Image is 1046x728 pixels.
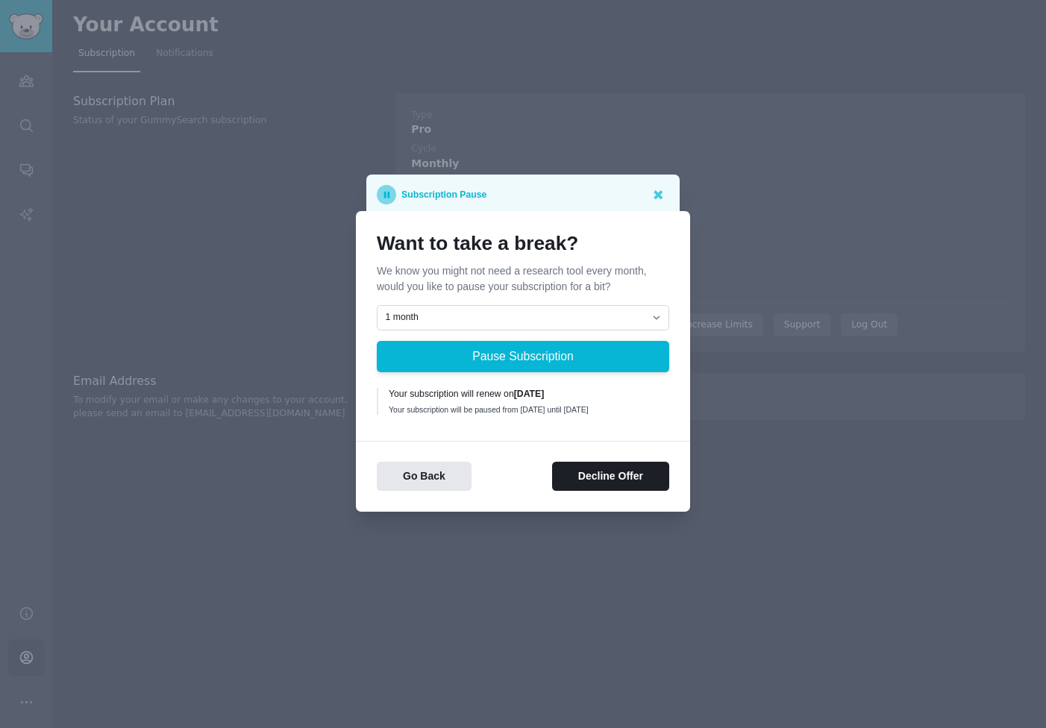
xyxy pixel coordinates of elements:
[377,263,669,295] p: We know you might not need a research tool every month, would you like to pause your subscription...
[377,341,669,372] button: Pause Subscription
[552,462,669,491] button: Decline Offer
[377,232,669,256] h1: Want to take a break?
[389,388,659,401] div: Your subscription will renew on
[401,185,486,204] p: Subscription Pause
[389,404,659,415] div: Your subscription will be paused from [DATE] until [DATE]
[377,462,472,491] button: Go Back
[514,389,545,399] b: [DATE]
